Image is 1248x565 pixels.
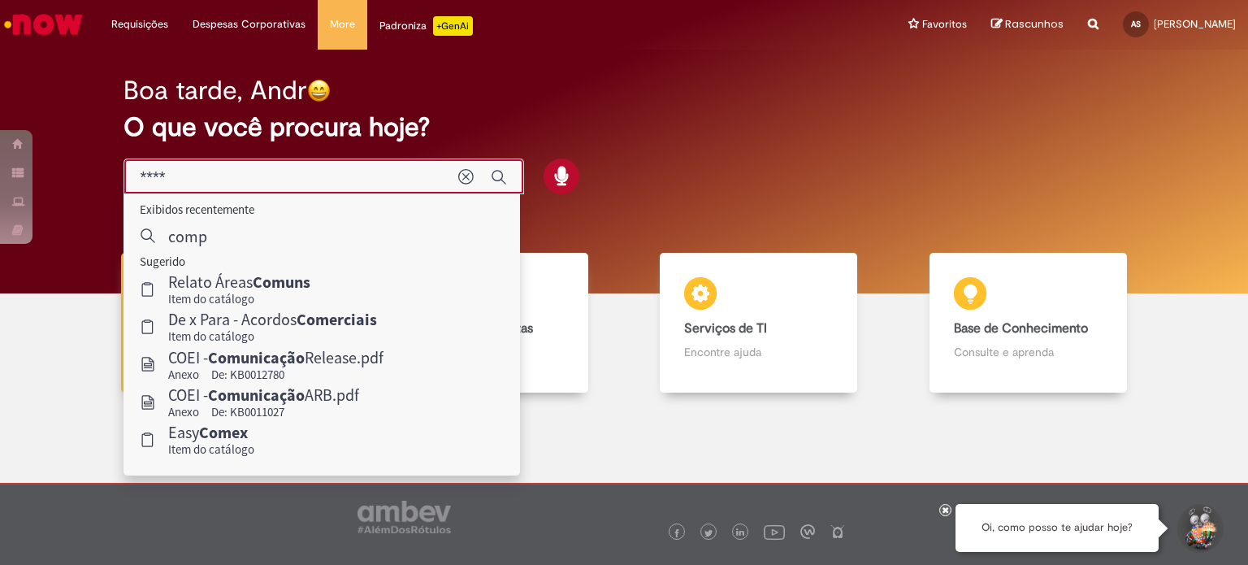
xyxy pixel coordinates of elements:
[894,253,1163,393] a: Base de Conhecimento Consulte e aprenda
[830,524,845,539] img: logo_footer_naosei.png
[764,521,785,542] img: logo_footer_youtube.png
[193,16,305,33] span: Despesas Corporativas
[123,76,307,105] h2: Boa tarde, Andr
[704,529,713,537] img: logo_footer_twitter.png
[379,16,473,36] div: Padroniza
[673,529,681,537] img: logo_footer_facebook.png
[123,113,1125,141] h2: O que você procura hoje?
[330,16,355,33] span: More
[1154,17,1236,31] span: [PERSON_NAME]
[433,16,473,36] p: +GenAi
[624,253,894,393] a: Serviços de TI Encontre ajuda
[800,524,815,539] img: logo_footer_workplace.png
[736,528,744,538] img: logo_footer_linkedin.png
[2,8,85,41] img: ServiceNow
[307,79,331,102] img: happy-face.png
[684,320,767,337] b: Serviços de TI
[955,504,1159,552] div: Oi, como posso te ajudar hoje?
[922,16,967,33] span: Favoritos
[991,17,1064,33] a: Rascunhos
[1005,16,1064,32] span: Rascunhos
[684,344,833,360] p: Encontre ajuda
[954,344,1103,360] p: Consulte e aprenda
[1131,19,1141,29] span: AS
[954,320,1088,337] b: Base de Conhecimento
[1175,504,1224,553] button: Iniciar Conversa de Suporte
[415,320,533,337] b: Catálogo de Ofertas
[111,16,168,33] span: Requisições
[357,501,451,533] img: logo_footer_ambev_rotulo_gray.png
[85,253,355,393] a: Tirar dúvidas Tirar dúvidas com Lupi Assist e Gen Ai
